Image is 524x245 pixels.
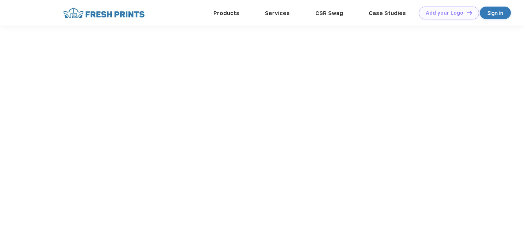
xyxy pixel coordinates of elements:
img: DT [467,11,472,15]
a: Sign in [480,7,511,19]
div: Sign in [487,9,503,17]
div: Add your Logo [426,10,463,16]
img: fo%20logo%202.webp [61,7,147,19]
a: Products [213,10,239,16]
